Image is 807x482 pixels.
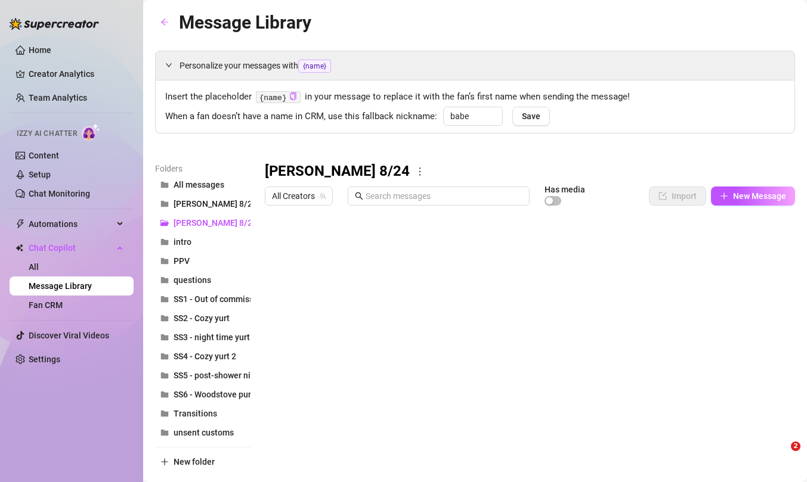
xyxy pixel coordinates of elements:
[174,428,234,437] span: unsent customs
[720,192,728,200] span: plus
[174,409,217,418] span: Transitions
[545,186,585,193] article: Has media
[174,237,191,247] span: intro
[155,232,251,251] button: intro
[10,18,99,30] img: logo-BBDzfeDw.svg
[155,328,251,347] button: SS3 - night time yurt
[155,366,251,385] button: SS5 - post-shower night
[155,404,251,423] button: Transitions
[160,18,169,26] span: arrow-left
[160,200,169,208] span: folder
[29,354,60,364] a: Settings
[155,194,251,213] button: [PERSON_NAME] 8/21
[711,186,795,206] button: New Message
[174,199,257,209] span: [PERSON_NAME] 8/21
[160,238,169,246] span: folder
[155,309,251,328] button: SS2 - Cozy yurt
[155,452,251,471] button: New folder
[29,238,113,257] span: Chat Copilot
[155,270,251,290] button: questions
[265,162,410,181] h3: [PERSON_NAME] 8/24
[155,290,251,309] button: SS1 - Out of commission
[29,262,39,272] a: All
[174,313,230,323] span: SS2 - Cozy yurt
[29,189,90,198] a: Chat Monitoring
[174,294,265,304] span: SS1 - Out of commission
[298,60,331,73] span: {name}
[174,332,250,342] span: SS3 - night time yurt
[366,189,522,203] input: Search messages
[155,175,251,194] button: All messages
[29,170,51,179] a: Setup
[272,187,326,205] span: All Creators
[160,352,169,360] span: folder
[82,123,100,141] img: AI Chatter
[29,151,59,160] a: Content
[165,110,437,124] span: When a fan doesn’t have a name in CRM, use this fallback nickname:
[155,162,251,175] article: Folders
[174,218,257,228] span: [PERSON_NAME] 8/24
[165,90,785,104] span: Insert the placeholder in your message to replace it with the fan’s first name when sending the m...
[289,92,297,100] span: copy
[791,441,800,451] span: 2
[174,352,236,361] span: SS4 - Cozy yurt 2
[29,331,109,340] a: Discover Viral Videos
[160,276,169,284] span: folder
[29,214,113,234] span: Automations
[16,219,25,229] span: thunderbolt
[174,390,277,399] span: SS6 - Woodstove purple toy
[766,441,795,470] iframe: Intercom live chat
[319,192,326,200] span: team
[522,111,540,121] span: Save
[160,428,169,437] span: folder
[16,244,23,252] img: Chat Copilot
[29,300,63,310] a: Fan CRM
[174,371,263,380] span: SS5 - post-shower night
[155,423,251,442] button: unsent customs
[29,64,124,83] a: Creator Analytics
[29,281,92,291] a: Message Library
[160,314,169,322] span: folder
[179,8,311,36] article: Message Library
[155,251,251,270] button: PPV
[649,186,706,206] button: Import
[512,107,550,126] button: Save
[17,128,77,139] span: Izzy AI Chatter
[160,458,169,466] span: plus
[160,371,169,380] span: folder
[155,347,251,366] button: SS4 - Cozy yurt 2
[174,256,190,266] span: PPV
[160,219,169,227] span: folder-open
[415,166,425,177] span: more
[29,93,87,102] a: Team Analytics
[174,275,211,285] span: questions
[160,295,169,303] span: folder
[355,192,363,200] span: search
[733,191,786,201] span: New Message
[256,91,301,104] code: {name}
[174,180,224,189] span: All messages
[174,457,215,467] span: New folder
[160,390,169,399] span: folder
[29,45,51,55] a: Home
[155,213,251,232] button: [PERSON_NAME] 8/24
[160,181,169,189] span: folder
[160,409,169,418] span: folder
[289,92,297,101] button: Click to Copy
[165,61,172,69] span: expanded
[155,385,251,404] button: SS6 - Woodstove purple toy
[160,333,169,341] span: folder
[160,257,169,265] span: folder
[180,59,785,73] span: Personalize your messages with
[156,51,794,80] div: Personalize your messages with{name}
